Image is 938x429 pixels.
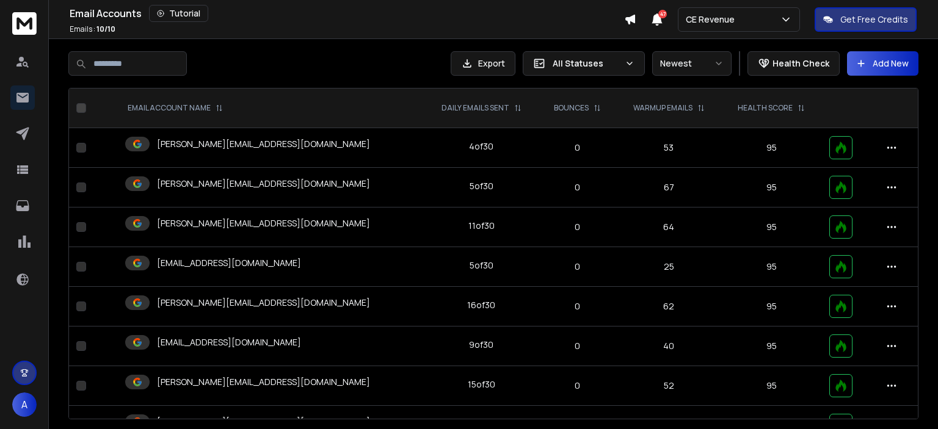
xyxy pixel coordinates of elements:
p: 0 [547,221,609,233]
p: [PERSON_NAME][EMAIL_ADDRESS][DOMAIN_NAME] [157,138,370,150]
p: [PERSON_NAME][EMAIL_ADDRESS][DOMAIN_NAME] [157,376,370,388]
button: Get Free Credits [815,7,917,32]
div: 4 of 30 [469,140,493,153]
p: [EMAIL_ADDRESS][DOMAIN_NAME] [157,257,301,269]
p: 0 [547,300,609,312]
p: [EMAIL_ADDRESS][DOMAIN_NAME] [157,336,301,348]
td: 95 [721,326,821,366]
td: 95 [721,287,821,326]
span: 47 [658,10,667,18]
div: Email Accounts [70,5,624,22]
td: 95 [721,128,821,168]
div: 11 of 30 [468,220,495,232]
div: 15 of 30 [468,378,495,391]
button: Export [451,51,515,76]
button: A [12,392,37,417]
td: 62 [616,287,721,326]
p: [PERSON_NAME][EMAIL_ADDRESS][DOMAIN_NAME] [157,217,370,229]
button: Tutorial [149,5,208,22]
td: 95 [721,168,821,207]
div: 5 of 30 [470,259,493,272]
p: 0 [547,142,609,154]
p: 0 [547,340,609,352]
td: 64 [616,207,721,247]
p: WARMUP EMAILS [633,103,693,113]
p: 0 [547,261,609,273]
button: Health Check [747,51,840,76]
button: Add New [847,51,918,76]
td: 53 [616,128,721,168]
td: 95 [721,366,821,406]
p: Health Check [773,57,829,70]
div: 5 of 30 [470,180,493,192]
td: 52 [616,366,721,406]
p: Emails : [70,24,115,34]
td: 95 [721,247,821,287]
p: DAILY EMAILS SENT [442,103,509,113]
td: 40 [616,326,721,366]
div: EMAIL ACCOUNT NAME [128,103,223,113]
p: [PERSON_NAME][EMAIL_ADDRESS][DOMAIN_NAME] [157,178,370,190]
span: 10 / 10 [96,24,115,34]
p: BOUNCES [554,103,589,113]
p: CE Revenue [686,13,740,26]
p: Get Free Credits [840,13,908,26]
p: [PERSON_NAME][EMAIL_ADDRESS][DOMAIN_NAME] [157,297,370,309]
td: 95 [721,207,821,247]
td: 25 [616,247,721,287]
p: 0 [547,380,609,392]
p: 0 [547,181,609,193]
td: 67 [616,168,721,207]
p: HEALTH SCORE [738,103,793,113]
div: 9 of 30 [469,339,493,351]
button: Newest [652,51,732,76]
p: All Statuses [553,57,620,70]
p: [PERSON_NAME][EMAIL_ADDRESS][DOMAIN_NAME] [157,416,370,428]
div: 16 of 30 [467,299,495,311]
